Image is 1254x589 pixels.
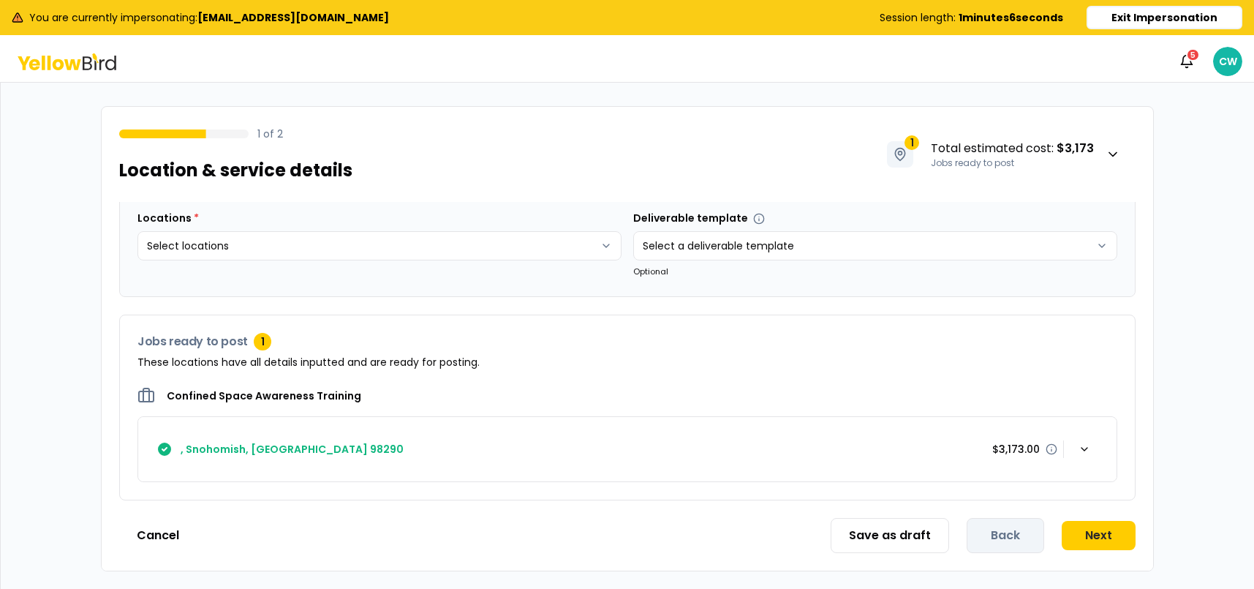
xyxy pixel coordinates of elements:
button: 5 [1172,47,1201,76]
button: , Snohomish, [GEOGRAPHIC_DATA] 98290$3,173.00 [138,417,1117,481]
span: Total estimated cost : [931,140,1094,157]
div: 1 [254,333,271,350]
p: These locations have all details inputted and are ready for posting. [137,355,1117,369]
span: Select locations [147,239,229,253]
button: 1Total estimated cost: $3,173Jobs ready to post [872,124,1136,184]
span: Jobs ready to post [931,157,1014,169]
h4: , Snohomish, [GEOGRAPHIC_DATA] 98290 [181,442,404,457]
button: Cancel [119,521,197,550]
div: Session length: [880,10,1063,25]
h2: Confined Space Awareness Training [167,389,361,403]
button: Exit Impersonation [1087,6,1242,29]
span: CW [1213,47,1242,76]
span: You are currently impersonating: [29,10,389,25]
h1: Location & service details [119,159,352,182]
button: Select locations [137,231,622,260]
h3: Jobs ready to post [137,333,1117,350]
button: Save as draft [831,518,949,553]
div: 5 [1186,48,1200,61]
b: 1 minutes 6 seconds [959,10,1063,25]
div: Confined Space Awareness Training [120,192,1135,296]
label: Locations [137,211,199,225]
span: 1 [904,135,919,150]
span: Select a deliverable template [643,239,794,253]
strong: $3,173 [1057,140,1094,157]
label: Deliverable template [633,211,765,225]
p: 1 of 2 [257,127,283,141]
b: [EMAIL_ADDRESS][DOMAIN_NAME] [197,10,389,25]
small: Optional [633,266,668,277]
button: Select a deliverable template [633,231,1117,260]
p: $3,173.00 [992,442,1040,457]
button: Next [1062,521,1136,550]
